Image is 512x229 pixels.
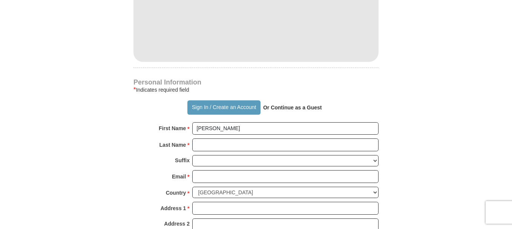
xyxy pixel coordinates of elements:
strong: Email [172,171,186,182]
button: Sign In / Create an Account [187,100,260,115]
strong: Suffix [175,155,190,166]
strong: Address 1 [161,203,186,214]
strong: Country [166,188,186,198]
h4: Personal Information [133,79,379,85]
strong: Last Name [159,140,186,150]
strong: First Name [159,123,186,134]
strong: Address 2 [164,218,190,229]
div: Indicates required field [133,85,379,94]
strong: Or Continue as a Guest [263,105,322,111]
